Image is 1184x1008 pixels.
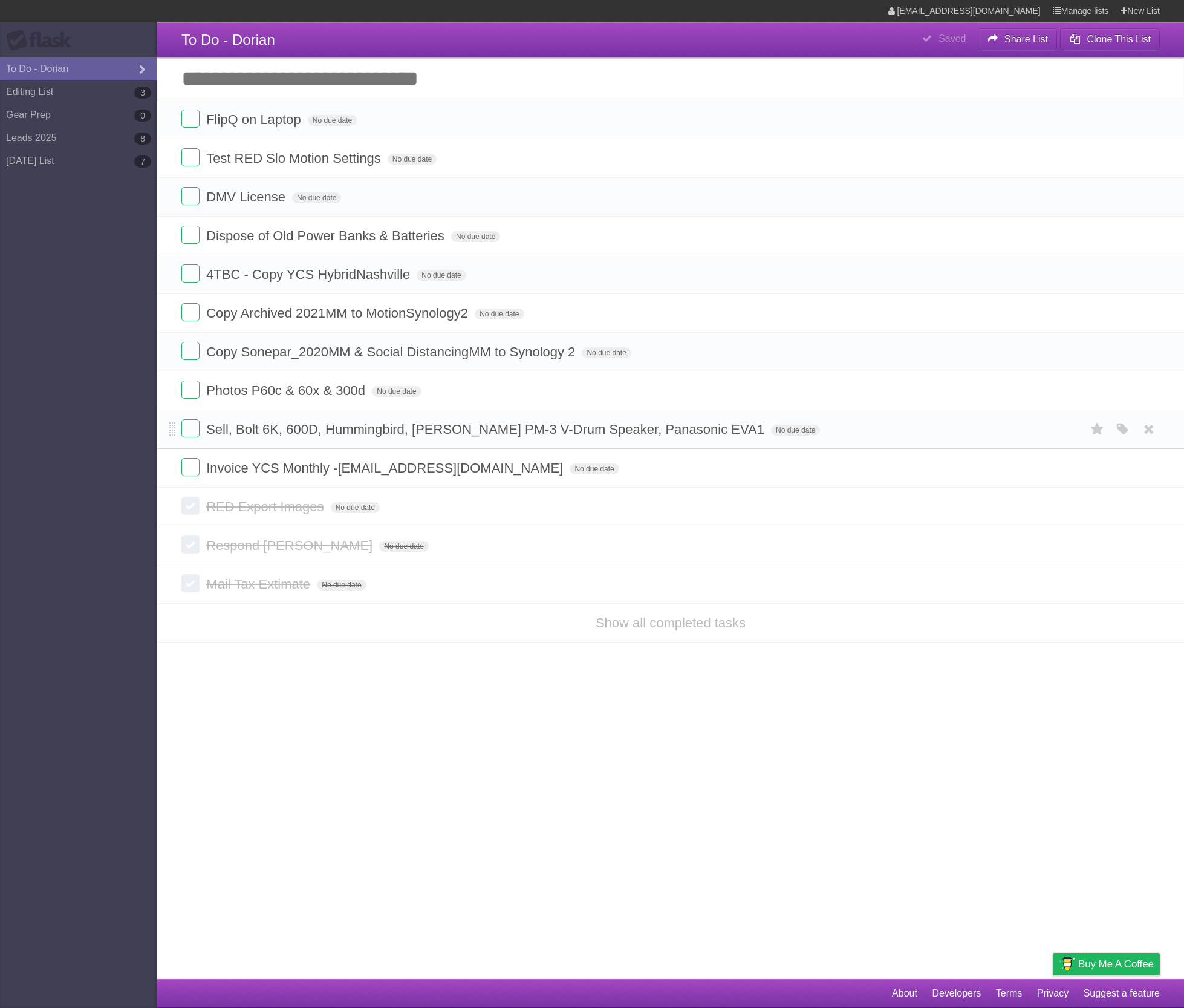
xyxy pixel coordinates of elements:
[206,306,471,321] span: Copy Archived 2021MM to MotionSynology2
[206,112,304,127] span: FlipQ on Laptop
[206,151,384,166] span: Test RED Slo Motion Settings
[1086,264,1109,284] label: Star task
[134,87,151,99] b: 3
[181,535,200,554] label: Done
[1084,982,1160,1005] a: Suggest a feature
[181,148,200,166] label: Done
[451,231,500,242] span: No due date
[181,264,200,283] label: Done
[206,344,578,359] span: Copy Sonepar_2020MM & Social DistancingMM to Synology 2
[6,30,79,51] div: Flask
[206,189,288,205] span: DMV License
[596,615,746,630] a: Show all completed tasks
[292,192,341,203] span: No due date
[181,31,275,48] span: To Do - Dorian
[932,982,981,1005] a: Developers
[1086,148,1109,168] label: Star task
[417,270,466,281] span: No due date
[996,982,1023,1005] a: Terms
[134,133,151,145] b: 8
[1086,458,1109,478] label: Star task
[379,541,428,552] span: No due date
[181,303,200,321] label: Done
[892,982,917,1005] a: About
[1004,34,1048,44] b: Share List
[206,267,413,282] span: 4TBC - Copy YCS HybridNashville
[181,226,200,244] label: Done
[938,33,966,44] b: Saved
[206,460,566,476] span: Invoice YCS Monthly - [EMAIL_ADDRESS][DOMAIN_NAME]
[181,574,200,592] label: Done
[372,386,421,397] span: No due date
[206,577,313,592] span: Mail Tax Extimate
[1086,419,1109,439] label: Star task
[475,309,524,319] span: No due date
[206,499,327,514] span: RED Export Images
[206,422,767,437] span: Sell, Bolt 6K, 600D, Hummingbird, [PERSON_NAME] PM-3 V-Drum Speaker, Panasonic EVA1
[181,110,200,128] label: Done
[181,419,200,437] label: Done
[388,154,437,165] span: No due date
[1086,187,1109,207] label: Star task
[206,538,376,553] span: Respond [PERSON_NAME]
[181,458,200,476] label: Done
[181,497,200,515] label: Done
[1086,342,1109,362] label: Star task
[570,463,619,474] span: No due date
[308,115,357,126] span: No due date
[1086,381,1109,401] label: Star task
[317,580,366,591] span: No due date
[331,502,380,513] span: No due date
[582,347,631,358] span: No due date
[206,383,368,398] span: Photos P60c & 60x & 300d
[181,187,200,205] label: Done
[206,228,447,243] span: Dispose of Old Power Banks & Batteries
[978,28,1058,50] button: Share List
[1037,982,1069,1005] a: Privacy
[1087,34,1151,44] b: Clone This List
[1078,954,1154,975] span: Buy me a coffee
[1086,226,1109,246] label: Star task
[181,381,200,399] label: Done
[1059,954,1075,974] img: Buy me a coffee
[181,342,200,360] label: Done
[134,155,151,168] b: 7
[1086,303,1109,323] label: Star task
[134,110,151,122] b: 0
[1086,110,1109,129] label: Star task
[1060,28,1160,50] button: Clone This List
[771,425,820,436] span: No due date
[1053,953,1160,975] a: Buy me a coffee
